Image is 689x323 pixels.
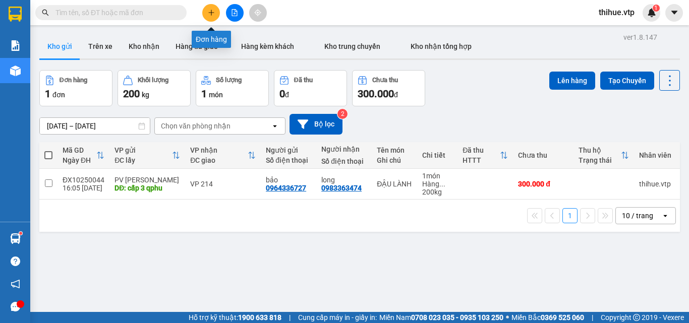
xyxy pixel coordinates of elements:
[161,121,231,131] div: Chọn văn phòng nhận
[189,312,281,323] span: Hỗ trợ kỹ thuật:
[63,146,96,154] div: Mã GD
[506,315,509,319] span: ⚪️
[573,142,634,169] th: Toggle SortBy
[209,91,223,99] span: món
[190,180,256,188] div: VP 214
[379,312,503,323] span: Miền Nam
[42,9,49,16] span: search
[185,142,261,169] th: Toggle SortBy
[11,302,20,311] span: message
[201,88,207,100] span: 1
[511,312,584,323] span: Miền Bắc
[138,77,168,84] div: Khối lượng
[592,312,593,323] span: |
[39,70,112,106] button: Đơn hàng1đơn
[249,4,267,22] button: aim
[422,151,452,159] div: Chi tiết
[653,5,660,12] sup: 1
[231,9,238,16] span: file-add
[114,156,172,164] div: ĐC lấy
[289,312,291,323] span: |
[190,156,248,164] div: ĐC giao
[639,151,671,159] div: Nhân viên
[114,146,172,154] div: VP gửi
[600,72,654,90] button: Tạo Chuyến
[463,156,500,164] div: HTTT
[202,4,220,22] button: plus
[123,88,140,100] span: 200
[661,212,669,220] svg: open
[80,34,121,58] button: Trên xe
[622,211,653,221] div: 10 / trang
[321,176,367,184] div: long
[294,77,313,84] div: Đã thu
[39,34,80,58] button: Kho gửi
[58,142,109,169] th: Toggle SortBy
[114,176,180,184] div: PV [PERSON_NAME]
[422,180,452,188] div: Hàng thông thường
[10,233,21,244] img: warehouse-icon
[271,122,279,130] svg: open
[196,70,269,106] button: Số lượng1món
[52,91,65,99] span: đơn
[411,42,472,50] span: Kho nhận tổng hợp
[457,142,513,169] th: Toggle SortBy
[63,156,96,164] div: Ngày ĐH
[190,146,248,154] div: VP nhận
[279,88,285,100] span: 0
[670,8,679,17] span: caret-down
[411,313,503,321] strong: 0708 023 035 - 0935 103 250
[226,4,244,22] button: file-add
[63,184,104,192] div: 16:05 [DATE]
[266,184,306,192] div: 0964336727
[422,188,452,196] div: 200 kg
[518,180,568,188] div: 300.000 đ
[377,180,412,188] div: ĐẬU LÀNH
[372,77,398,84] div: Chưa thu
[167,34,226,58] button: Hàng đã giao
[321,157,367,165] div: Số điện thoại
[439,180,445,188] span: ...
[10,66,21,76] img: warehouse-icon
[45,88,50,100] span: 1
[114,184,180,192] div: DĐ: cấp 3 qphu
[639,180,671,188] div: thihue.vtp
[321,184,362,192] div: 0983363474
[63,176,104,184] div: ĐX10250044
[352,70,425,106] button: Chưa thu300.000đ
[541,313,584,321] strong: 0369 525 060
[109,142,185,169] th: Toggle SortBy
[266,146,311,154] div: Người gửi
[321,145,367,153] div: Người nhận
[665,4,683,22] button: caret-down
[266,156,311,164] div: Số điện thoại
[623,32,657,43] div: ver 1.8.147
[290,114,342,135] button: Bộ lọc
[358,88,394,100] span: 300.000
[377,156,412,164] div: Ghi chú
[633,314,640,321] span: copyright
[11,279,20,289] span: notification
[19,232,22,235] sup: 1
[518,151,568,159] div: Chưa thu
[285,91,289,99] span: đ
[60,77,87,84] div: Đơn hàng
[337,109,348,119] sup: 2
[324,42,380,50] span: Kho trung chuyển
[142,91,149,99] span: kg
[118,70,191,106] button: Khối lượng200kg
[9,7,22,22] img: logo-vxr
[394,91,398,99] span: đ
[10,40,21,51] img: solution-icon
[274,70,347,106] button: Đã thu0đ
[562,208,578,223] button: 1
[11,256,20,266] span: question-circle
[241,42,294,50] span: Hàng kèm khách
[579,156,621,164] div: Trạng thái
[647,8,656,17] img: icon-new-feature
[549,72,595,90] button: Lên hàng
[422,172,452,180] div: 1 món
[654,5,658,12] span: 1
[298,312,377,323] span: Cung cấp máy in - giấy in:
[121,34,167,58] button: Kho nhận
